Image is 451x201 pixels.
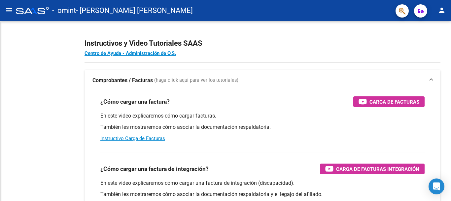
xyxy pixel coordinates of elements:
[5,6,13,14] mat-icon: menu
[85,50,176,56] a: Centro de Ayuda - Administración de O.S.
[100,135,165,141] a: Instructivo Carga de Facturas
[85,70,440,91] mat-expansion-panel-header: Comprobantes / Facturas (haga click aquí para ver los tutoriales)
[100,164,209,174] h3: ¿Cómo cargar una factura de integración?
[100,112,425,120] p: En este video explicaremos cómo cargar facturas.
[85,37,440,50] h2: Instructivos y Video Tutoriales SAAS
[336,165,419,173] span: Carga de Facturas Integración
[76,3,193,18] span: - [PERSON_NAME] [PERSON_NAME]
[353,96,425,107] button: Carga de Facturas
[100,191,425,198] p: También les mostraremos cómo asociar la documentación respaldatoria y el legajo del afiliado.
[52,3,76,18] span: - omint
[429,178,444,194] div: Open Intercom Messenger
[100,97,170,106] h3: ¿Cómo cargar una factura?
[154,77,238,84] span: (haga click aquí para ver los tutoriales)
[438,6,446,14] mat-icon: person
[100,179,425,187] p: En este video explicaremos cómo cargar una factura de integración (discapacidad).
[320,164,425,174] button: Carga de Facturas Integración
[92,77,153,84] strong: Comprobantes / Facturas
[100,124,425,131] p: También les mostraremos cómo asociar la documentación respaldatoria.
[369,98,419,106] span: Carga de Facturas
